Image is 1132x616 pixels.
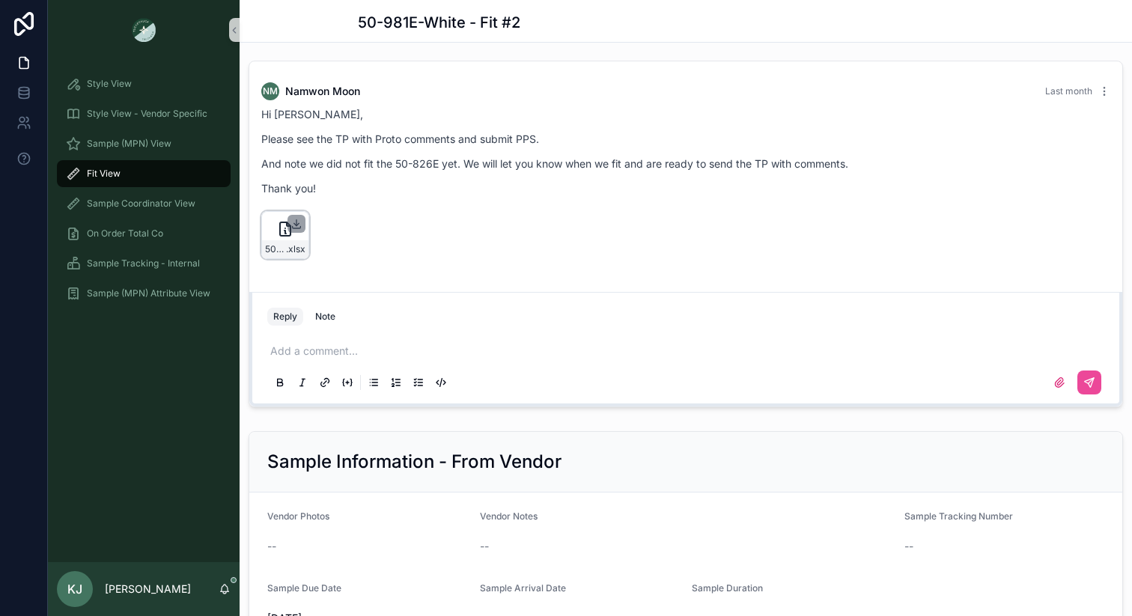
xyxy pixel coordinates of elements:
[267,450,562,474] h2: Sample Information - From Vendor
[267,582,341,594] span: Sample Due Date
[57,220,231,247] a: On Order Total Co
[261,180,1110,196] p: Thank you!
[904,510,1013,522] span: Sample Tracking Number
[57,190,231,217] a: Sample Coordinator View
[267,308,303,326] button: Reply
[105,582,191,597] p: [PERSON_NAME]
[480,539,489,554] span: --
[285,84,360,99] span: Namwon Moon
[67,580,82,598] span: KJ
[315,311,335,323] div: Note
[286,243,305,255] span: .xlsx
[261,156,1110,171] p: And note we did not fit the 50-826E yet. We will let you know when we fit and are ready to send t...
[57,70,231,97] a: Style View
[57,130,231,157] a: Sample (MPN) View
[265,243,286,255] span: 50-981E_GNNEMBROIDERED-GATHERED-SKIRT-GNN_Proto_[DATE]
[87,108,207,120] span: Style View - Vendor Specific
[57,280,231,307] a: Sample (MPN) Attribute View
[87,228,163,240] span: On Order Total Co
[358,12,520,33] h1: 50-981E-White - Fit #2
[1045,85,1092,97] span: Last month
[87,198,195,210] span: Sample Coordinator View
[263,85,278,97] span: NM
[480,510,538,522] span: Vendor Notes
[904,539,913,554] span: --
[692,582,763,594] span: Sample Duration
[48,60,240,326] div: scrollable content
[87,168,121,180] span: Fit View
[87,287,210,299] span: Sample (MPN) Attribute View
[57,160,231,187] a: Fit View
[261,106,1110,122] p: Hi [PERSON_NAME],
[87,138,171,150] span: Sample (MPN) View
[87,78,132,90] span: Style View
[57,250,231,277] a: Sample Tracking - Internal
[267,510,329,522] span: Vendor Photos
[267,539,276,554] span: --
[132,18,156,42] img: App logo
[309,308,341,326] button: Note
[261,131,1110,147] p: Please see the TP with Proto comments and submit PPS.
[480,582,566,594] span: Sample Arrival Date
[57,100,231,127] a: Style View - Vendor Specific
[87,257,200,269] span: Sample Tracking - Internal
